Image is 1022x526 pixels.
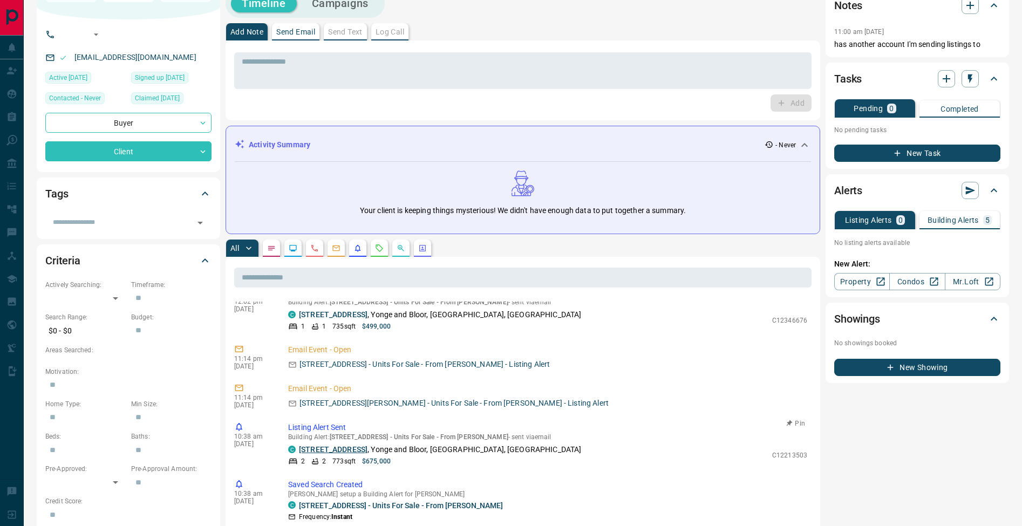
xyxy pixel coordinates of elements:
svg: Calls [310,244,319,252]
h2: Tasks [834,70,862,87]
p: Building Alert : - sent via email [288,433,807,441]
p: , Yonge and Bloor, [GEOGRAPHIC_DATA], [GEOGRAPHIC_DATA] [299,444,581,455]
p: Pre-Approved: [45,464,126,474]
p: C12346676 [772,316,807,325]
p: Home Type: [45,399,126,409]
p: [DATE] [234,440,272,448]
svg: Requests [375,244,384,252]
svg: Agent Actions [418,244,427,252]
button: Open [193,215,208,230]
p: Building Alerts [928,216,979,224]
button: Open [90,28,103,41]
p: Pending [854,105,883,112]
p: $0 - $0 [45,322,126,340]
p: Email Event - Open [288,383,807,394]
p: Listing Alerts [845,216,892,224]
p: Frequency: [299,512,352,522]
p: 10:38 am [234,433,272,440]
p: [DATE] [234,363,272,370]
p: 773 sqft [332,456,356,466]
p: Activity Summary [249,139,310,151]
h2: Criteria [45,252,80,269]
p: 11:00 am [DATE] [834,28,884,36]
span: Claimed [DATE] [135,93,180,104]
button: New Showing [834,359,1000,376]
p: Actively Searching: [45,280,126,290]
div: Activity Summary- Never [235,135,811,155]
p: 0 [898,216,903,224]
a: Property [834,273,890,290]
p: 2 [322,456,326,466]
p: Motivation: [45,367,212,377]
p: Areas Searched: [45,345,212,355]
svg: Notes [267,244,276,252]
p: Your client is keeping things mysterious! We didn't have enough data to put together a summary. [360,205,686,216]
div: Sun Jun 22 2025 [131,72,212,87]
div: condos.ca [288,446,296,453]
p: 12:02 pm [234,298,272,305]
a: [STREET_ADDRESS] [299,445,367,454]
strong: Instant [331,513,352,521]
p: Building Alert : - sent via email [288,298,807,306]
p: Completed [941,105,979,113]
button: Pin [780,419,812,428]
p: Credit Score: [45,496,212,506]
p: C12213503 [772,450,807,460]
p: has another account I'm sending listings to [834,39,1000,50]
div: condos.ca [288,311,296,318]
p: All [230,244,239,252]
a: Condos [889,273,945,290]
p: Timeframe: [131,280,212,290]
a: Mr.Loft [945,273,1000,290]
p: Budget: [131,312,212,322]
div: condos.ca [288,501,296,509]
span: Contacted - Never [49,93,101,104]
span: Signed up [DATE] [135,72,185,83]
p: Send Email [276,28,315,36]
div: Sun Jun 22 2025 [45,72,126,87]
p: 11:14 pm [234,394,272,401]
span: [STREET_ADDRESS] - Units For Sale - From [PERSON_NAME] [330,433,508,441]
p: 1 [301,322,305,331]
div: Tags [45,181,212,207]
div: Showings [834,306,1000,332]
p: [STREET_ADDRESS] - Units For Sale - From [PERSON_NAME] - Listing Alert [299,359,550,370]
p: Pre-Approval Amount: [131,464,212,474]
svg: Lead Browsing Activity [289,244,297,252]
p: Beds: [45,432,126,441]
span: [STREET_ADDRESS] - Units For Sale - From [PERSON_NAME] [330,298,508,306]
h2: Tags [45,185,68,202]
p: [DATE] [234,401,272,409]
p: , Yonge and Bloor, [GEOGRAPHIC_DATA], [GEOGRAPHIC_DATA] [299,309,581,320]
svg: Email Valid [59,54,67,62]
svg: Emails [332,244,340,252]
div: Alerts [834,177,1000,203]
p: 10:38 am [234,490,272,497]
p: - Never [775,140,796,150]
p: [PERSON_NAME] setup a Building Alert for [PERSON_NAME] [288,490,807,498]
h2: Alerts [834,182,862,199]
div: Buyer [45,113,212,133]
div: Client [45,141,212,161]
p: [STREET_ADDRESS][PERSON_NAME] - Units For Sale - From [PERSON_NAME] - Listing Alert [299,398,609,409]
p: Saved Search Created [288,479,807,490]
p: 1 [322,322,326,331]
p: Baths: [131,432,212,441]
p: [DATE] [234,497,272,505]
svg: Opportunities [397,244,405,252]
h2: Showings [834,310,880,327]
p: Add Note [230,28,263,36]
p: $499,000 [362,322,391,331]
p: Email Event - Open [288,344,807,356]
p: New Alert: [834,258,1000,270]
a: [STREET_ADDRESS] [299,310,367,319]
a: [STREET_ADDRESS] - Units For Sale - From [PERSON_NAME] [299,501,503,510]
p: 735 sqft [332,322,356,331]
p: Search Range: [45,312,126,322]
div: Tasks [834,66,1000,92]
p: No showings booked [834,338,1000,348]
p: 5 [985,216,990,224]
button: New Task [834,145,1000,162]
span: Active [DATE] [49,72,87,83]
p: 2 [301,456,305,466]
